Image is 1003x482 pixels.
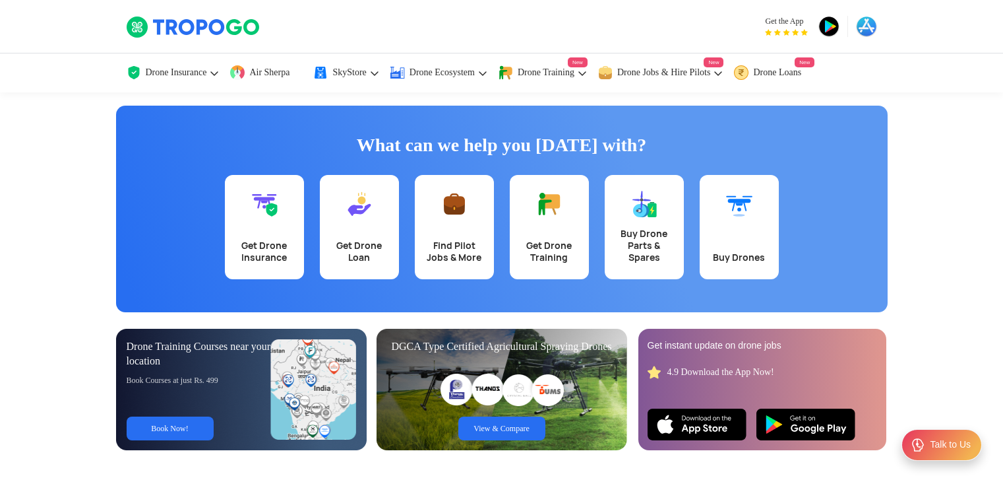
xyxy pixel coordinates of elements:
div: Find Pilot Jobs & More [423,240,486,263]
a: Drone Insurance [126,53,220,92]
a: Buy Drone Parts & Spares [605,175,684,279]
div: 4.9 Download the App Now! [667,366,774,378]
a: Drone LoansNew [733,53,814,92]
span: Drone Insurance [146,67,207,78]
img: Get Drone Loan [346,191,373,217]
a: Get Drone Training [510,175,589,279]
div: DGCA Type Certified Agricultural Spraying Drones [387,339,617,354]
img: ic_Support.svg [910,437,926,453]
div: Buy Drones [708,252,771,263]
a: Air Sherpa [229,53,303,92]
a: View & Compare [458,417,545,440]
div: Get instant update on drone jobs [648,339,877,353]
span: New [568,57,588,67]
span: New [704,57,723,67]
span: Drone Jobs & Hire Pilots [617,67,711,78]
img: Buy Drone Parts & Spares [631,191,657,217]
a: Get Drone Insurance [225,175,304,279]
div: Drone Training Courses near your location [127,339,271,368]
span: Drone Ecosystem [410,67,475,78]
img: Get Drone Insurance [251,191,278,217]
img: star_rating [648,366,661,379]
a: Book Now! [127,417,214,440]
img: Ios [648,409,746,440]
span: Drone Training [518,67,574,78]
a: SkyStore [313,53,379,92]
a: Buy Drones [700,175,779,279]
span: Drone Loans [753,67,801,78]
h1: What can we help you [DATE] with? [126,132,878,158]
img: Playstore [756,409,855,440]
span: New [795,57,814,67]
a: Find Pilot Jobs & More [415,175,494,279]
img: appstore [856,16,877,37]
div: Get Drone Training [518,240,581,263]
span: Get the App [765,16,808,26]
span: SkyStore [332,67,366,78]
a: Drone Jobs & Hire PilotsNew [597,53,724,92]
img: playstore [818,16,839,37]
img: Get Drone Training [536,191,562,217]
a: Drone TrainingNew [498,53,588,92]
div: Book Courses at just Rs. 499 [127,375,271,386]
div: Get Drone Loan [328,240,391,263]
span: Air Sherpa [249,67,289,78]
a: Get Drone Loan [320,175,399,279]
div: Buy Drone Parts & Spares [613,228,676,263]
div: Get Drone Insurance [233,240,296,263]
a: Drone Ecosystem [390,53,488,92]
img: TropoGo Logo [126,16,261,38]
img: Find Pilot Jobs & More [441,191,468,217]
img: Buy Drones [726,191,752,217]
div: Talk to Us [930,438,971,452]
img: App Raking [765,29,808,36]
